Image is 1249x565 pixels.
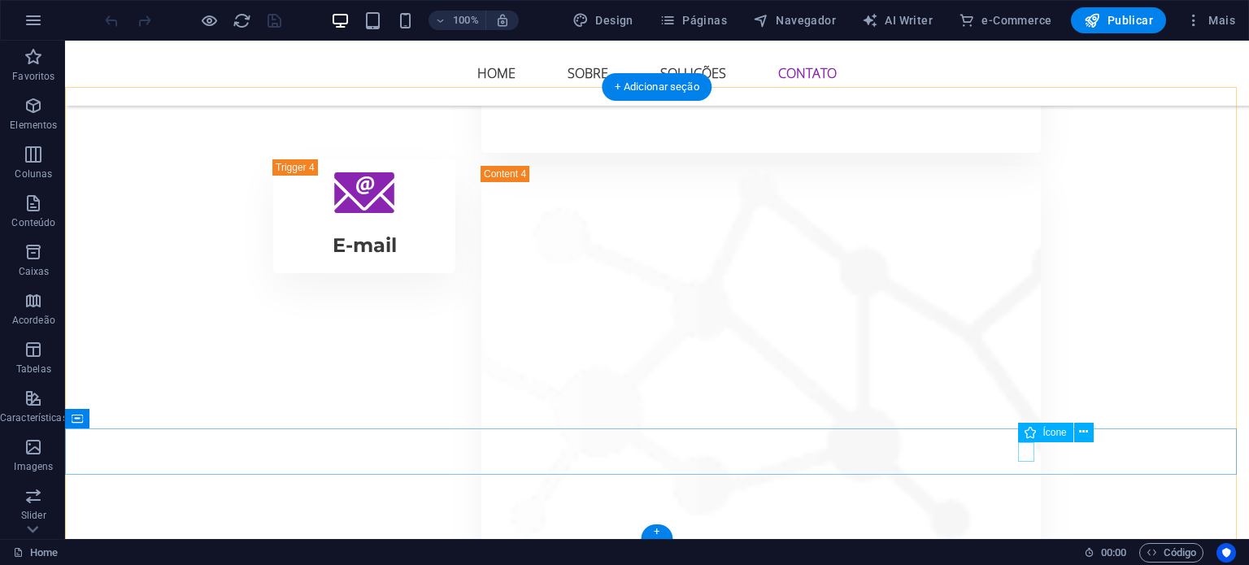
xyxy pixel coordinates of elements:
button: Navegador [746,7,842,33]
span: : [1112,546,1115,558]
button: e-Commerce [952,7,1058,33]
span: AI Writer [862,12,933,28]
p: Colunas [15,167,52,180]
i: Recarregar página [233,11,251,30]
p: Tabelas [16,363,51,376]
span: 00 00 [1101,543,1126,563]
a: Clique para cancelar a seleção. Clique duas vezes para abrir as Páginas [13,543,58,563]
i: Ao redimensionar, ajusta automaticamente o nível de zoom para caber no dispositivo escolhido. [495,13,510,28]
p: Conteúdo [11,216,55,229]
p: Acordeão [12,314,55,327]
button: Páginas [653,7,733,33]
p: Slider [21,509,46,522]
button: Publicar [1071,7,1166,33]
div: + [641,524,672,539]
span: Navegador [753,12,836,28]
span: Design [572,12,633,28]
div: + Adicionar seção [602,73,712,101]
button: Design [566,7,640,33]
span: Ícone [1042,428,1066,437]
button: reload [232,11,251,30]
button: Clique aqui para sair do modo de visualização e continuar editando [199,11,219,30]
p: Elementos [10,119,57,132]
button: Mais [1179,7,1242,33]
span: Publicar [1084,12,1153,28]
p: Imagens [14,460,53,473]
button: AI Writer [855,7,939,33]
button: Código [1139,543,1203,563]
div: Design (Ctrl+Alt+Y) [566,7,640,33]
button: 100% [429,11,486,30]
span: Páginas [659,12,727,28]
h6: Tempo de sessão [1084,543,1127,563]
span: e-Commerce [959,12,1051,28]
h6: 100% [453,11,479,30]
p: Favoritos [12,70,54,83]
span: Mais [1186,12,1235,28]
p: Caixas [19,265,50,278]
span: Código [1147,543,1196,563]
button: Usercentrics [1216,543,1236,563]
a: E-mail [208,119,390,233]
